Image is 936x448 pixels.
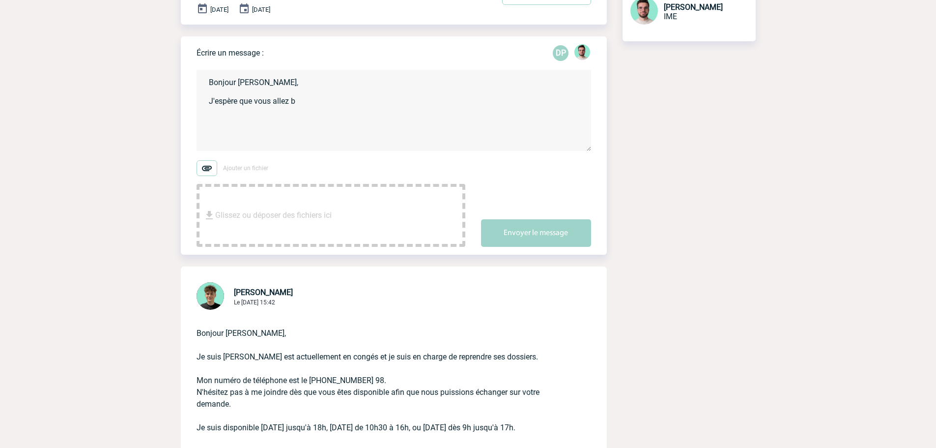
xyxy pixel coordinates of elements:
[481,219,591,247] button: Envoyer le message
[553,45,568,61] p: DP
[234,288,293,297] span: [PERSON_NAME]
[210,6,228,13] span: [DATE]
[664,2,723,12] span: [PERSON_NAME]
[197,48,264,58] p: Écrire un message :
[223,165,268,172] span: Ajouter un fichier
[553,45,568,61] div: Delphine PERSON
[252,6,270,13] span: [DATE]
[574,44,590,62] div: Benjamin ROLAND
[574,44,590,60] img: 121547-2.png
[234,299,275,306] span: Le [DATE] 15:42
[197,282,224,310] img: 131612-0.png
[215,191,332,240] span: Glissez ou déposer des fichiers ici
[203,209,215,221] img: file_download.svg
[664,12,677,21] span: IME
